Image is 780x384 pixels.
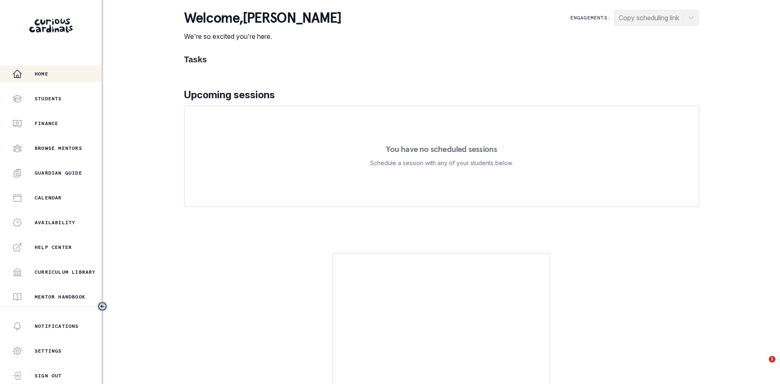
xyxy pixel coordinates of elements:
[752,356,772,376] iframe: Intercom live chat
[386,145,497,153] p: You have no scheduled sessions
[184,31,341,41] p: We're so excited you're here.
[35,120,58,127] p: Finance
[35,269,96,275] p: Curriculum Library
[570,14,611,21] p: Engagements:
[35,219,75,226] p: Availability
[35,348,62,354] p: Settings
[35,170,82,176] p: Guardian Guide
[769,356,775,363] span: 1
[35,294,85,300] p: Mentor Handbook
[35,71,48,77] p: Home
[35,145,82,152] p: Browse Mentors
[184,88,699,102] p: Upcoming sessions
[35,323,79,329] p: Notifications
[35,95,62,102] p: Students
[184,55,699,64] h1: Tasks
[35,194,62,201] p: Calendar
[35,372,62,379] p: Sign Out
[184,10,341,26] p: Welcome , [PERSON_NAME]
[29,19,73,33] img: Curious Cardinals Logo
[97,301,108,312] button: Toggle sidebar
[35,244,72,251] p: Help Center
[370,158,513,168] p: Schedule a session with any of your students below.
